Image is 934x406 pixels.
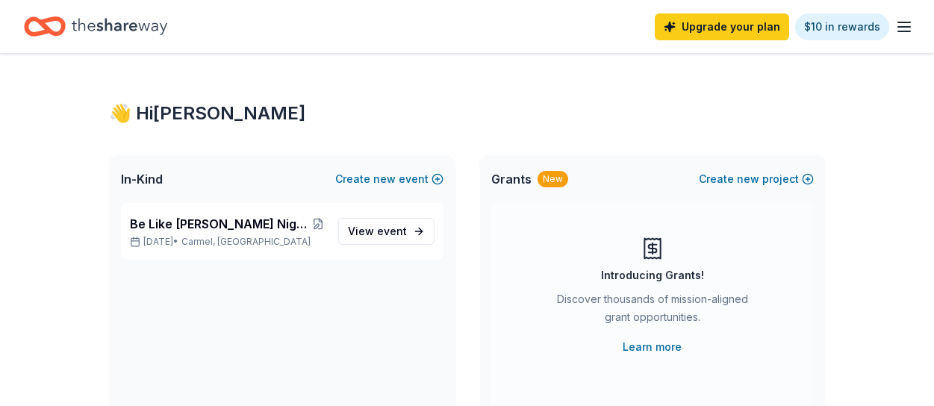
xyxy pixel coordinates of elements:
[538,171,568,187] div: New
[130,236,326,248] p: [DATE] •
[181,236,311,248] span: Carmel, [GEOGRAPHIC_DATA]
[737,170,759,188] span: new
[338,218,435,245] a: View event
[699,170,814,188] button: Createnewproject
[601,266,704,284] div: Introducing Grants!
[623,338,682,356] a: Learn more
[335,170,443,188] button: Createnewevent
[130,215,311,233] span: Be Like [PERSON_NAME] Night - Be Brave, Be Kind, Be Giving
[373,170,396,188] span: new
[551,290,754,332] div: Discover thousands of mission-aligned grant opportunities.
[121,170,163,188] span: In-Kind
[655,13,789,40] a: Upgrade your plan
[491,170,532,188] span: Grants
[24,9,167,44] a: Home
[109,101,826,125] div: 👋 Hi [PERSON_NAME]
[348,222,407,240] span: View
[795,13,889,40] a: $10 in rewards
[377,225,407,237] span: event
